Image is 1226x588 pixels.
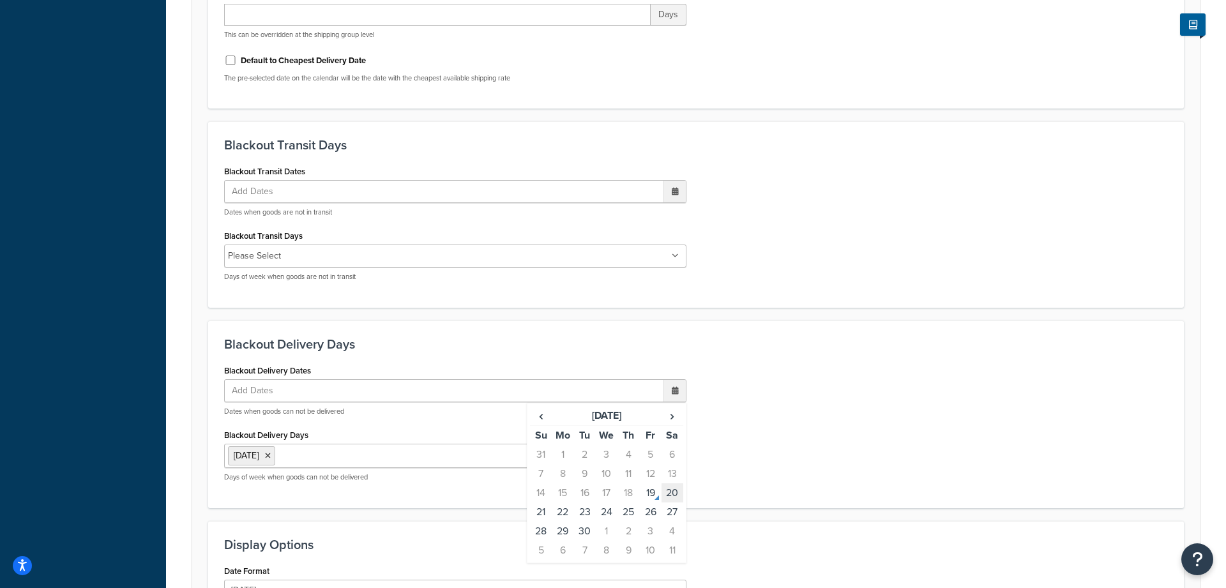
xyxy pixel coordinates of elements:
p: This can be overridden at the shipping group level [224,30,686,40]
td: 12 [639,464,661,483]
td: 1 [552,445,573,464]
span: Add Dates [228,380,289,402]
span: Add Dates [228,181,289,202]
td: 9 [574,464,596,483]
td: 6 [662,445,683,464]
td: 11 [617,464,639,483]
td: 21 [530,502,552,522]
li: Please Select [228,247,281,265]
td: 29 [552,522,573,541]
th: Sa [662,425,683,445]
td: 9 [617,541,639,560]
label: Default to Cheapest Delivery Date [241,55,366,66]
button: Open Resource Center [1181,543,1213,575]
td: 4 [617,445,639,464]
td: 3 [639,522,661,541]
label: Date Format [224,566,269,576]
p: Dates when goods can not be delivered [224,407,686,416]
label: Blackout Delivery Dates [224,366,311,375]
td: 22 [552,502,573,522]
td: 4 [662,522,683,541]
td: 18 [617,483,639,502]
td: 28 [530,522,552,541]
td: 15 [552,483,573,502]
th: We [596,425,617,445]
td: 16 [574,483,596,502]
td: 23 [574,502,596,522]
label: Blackout Transit Dates [224,167,305,176]
th: [DATE] [552,406,661,426]
span: › [662,407,683,425]
td: 13 [662,464,683,483]
p: Days of week when goods are not in transit [224,272,686,282]
td: 10 [596,464,617,483]
td: 11 [662,541,683,560]
span: Days [651,4,686,26]
td: 20 [662,483,683,502]
th: Tu [574,425,596,445]
td: 6 [552,541,573,560]
td: 10 [639,541,661,560]
td: 7 [530,464,552,483]
th: Mo [552,425,573,445]
p: The pre-selected date on the calendar will be the date with the cheapest available shipping rate [224,73,686,83]
label: Blackout Delivery Days [224,430,308,440]
td: 1 [596,522,617,541]
p: Days of week when goods can not be delivered [224,472,686,482]
td: 5 [530,541,552,560]
td: 8 [552,464,573,483]
td: 2 [617,522,639,541]
span: ‹ [531,407,551,425]
h3: Blackout Delivery Days [224,337,1168,351]
th: Th [617,425,639,445]
td: 26 [639,502,661,522]
td: 8 [596,541,617,560]
td: 5 [639,445,661,464]
td: 27 [662,502,683,522]
td: 25 [617,502,639,522]
td: 31 [530,445,552,464]
td: 3 [596,445,617,464]
td: 17 [596,483,617,502]
td: 30 [574,522,596,541]
td: 14 [530,483,552,502]
h3: Display Options [224,538,1168,552]
td: 19 [639,483,661,502]
p: Dates when goods are not in transit [224,207,686,217]
label: Blackout Transit Days [224,231,303,241]
td: 7 [574,541,596,560]
span: [DATE] [234,449,259,462]
td: 24 [596,502,617,522]
td: 2 [574,445,596,464]
button: Show Help Docs [1180,13,1206,36]
th: Su [530,425,552,445]
h3: Blackout Transit Days [224,138,1168,152]
th: Fr [639,425,661,445]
